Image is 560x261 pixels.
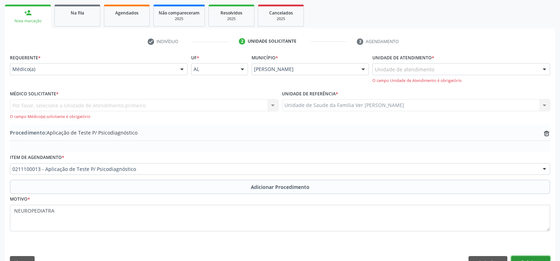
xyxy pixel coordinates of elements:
[248,38,296,45] div: Unidade solicitante
[282,89,338,100] label: Unidade de referência
[159,16,200,22] div: 2025
[214,16,249,22] div: 2025
[10,18,46,24] div: Nova marcação
[71,10,84,16] span: Na fila
[10,52,41,63] label: Requerente
[24,9,32,17] div: person_add
[10,194,30,205] label: Motivo
[10,129,137,136] span: Aplicação de Teste P/ Psicodiagnóstico
[263,16,299,22] div: 2025
[251,183,310,191] span: Adicionar Procedimento
[220,10,242,16] span: Resolvidos
[10,180,550,194] button: Adicionar Procedimento
[159,10,200,16] span: Não compareceram
[10,114,278,120] div: O campo Médico(a) solicitante é obrigatório
[372,52,434,63] label: Unidade de atendimento
[254,66,354,73] span: [PERSON_NAME]
[375,66,434,73] span: Unidade de atendimento
[239,38,245,45] div: 2
[372,78,550,84] div: O campo Unidade de Atendimento é obrigatório
[10,152,64,163] label: Item de agendamento
[269,10,293,16] span: Cancelados
[10,89,59,100] label: Médico Solicitante
[191,52,199,63] label: UF
[252,52,278,63] label: Município
[115,10,138,16] span: Agendados
[12,166,536,173] span: 0211100013 - Aplicação de Teste P/ Psicodiagnóstico
[12,66,173,73] span: Médico(a)
[10,129,47,136] span: Procedimento:
[194,66,234,73] span: AL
